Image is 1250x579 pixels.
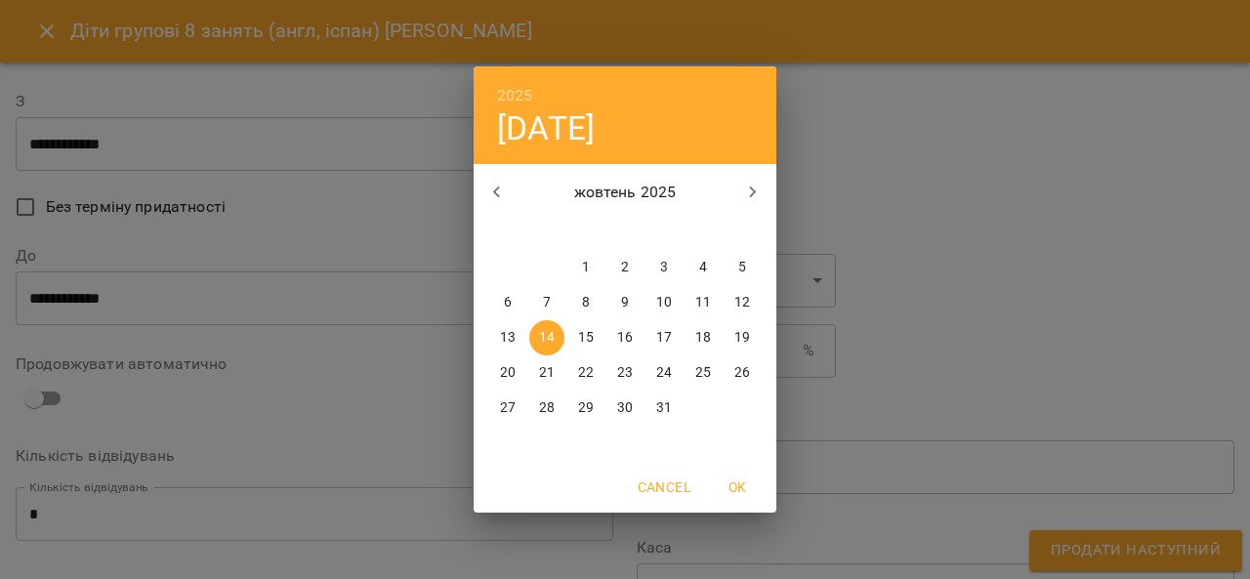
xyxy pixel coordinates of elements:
button: 4 [686,250,721,285]
p: 13 [500,328,516,348]
p: 26 [734,363,750,383]
span: пн [490,221,525,240]
p: 18 [695,328,711,348]
button: 17 [646,320,682,355]
p: 9 [621,293,629,312]
p: 15 [578,328,594,348]
button: 29 [568,391,604,426]
button: 18 [686,320,721,355]
button: 23 [607,355,643,391]
button: 9 [607,285,643,320]
p: 19 [734,328,750,348]
button: 2025 [497,82,533,109]
p: 7 [543,293,551,312]
button: 21 [529,355,564,391]
button: OK [706,470,769,505]
button: 19 [725,320,760,355]
button: 24 [646,355,682,391]
p: 21 [539,363,555,383]
button: 14 [529,320,564,355]
button: 10 [646,285,682,320]
button: 22 [568,355,604,391]
button: Cancel [630,470,698,505]
p: 27 [500,398,516,418]
p: 20 [500,363,516,383]
button: 28 [529,391,564,426]
p: 14 [539,328,555,348]
button: 26 [725,355,760,391]
p: 1 [582,258,590,277]
button: 20 [490,355,525,391]
button: [DATE] [497,108,595,148]
p: 11 [695,293,711,312]
p: 29 [578,398,594,418]
button: 6 [490,285,525,320]
span: сб [686,221,721,240]
p: 25 [695,363,711,383]
p: 8 [582,293,590,312]
button: 30 [607,391,643,426]
button: 5 [725,250,760,285]
p: 28 [539,398,555,418]
p: 16 [617,328,633,348]
button: 8 [568,285,604,320]
button: 11 [686,285,721,320]
p: жовтень 2025 [521,181,730,204]
button: 25 [686,355,721,391]
p: 10 [656,293,672,312]
span: нд [725,221,760,240]
p: 5 [738,258,746,277]
p: 2 [621,258,629,277]
button: 3 [646,250,682,285]
span: вт [529,221,564,240]
button: 13 [490,320,525,355]
p: 31 [656,398,672,418]
p: 3 [660,258,668,277]
button: 27 [490,391,525,426]
p: 24 [656,363,672,383]
button: 31 [646,391,682,426]
p: 30 [617,398,633,418]
span: чт [607,221,643,240]
button: 7 [529,285,564,320]
p: 22 [578,363,594,383]
p: 4 [699,258,707,277]
span: OK [714,476,761,499]
button: 12 [725,285,760,320]
p: 6 [504,293,512,312]
span: ср [568,221,604,240]
p: 12 [734,293,750,312]
button: 16 [607,320,643,355]
span: пт [646,221,682,240]
button: 15 [568,320,604,355]
button: 2 [607,250,643,285]
button: 1 [568,250,604,285]
span: Cancel [638,476,690,499]
p: 17 [656,328,672,348]
p: 23 [617,363,633,383]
